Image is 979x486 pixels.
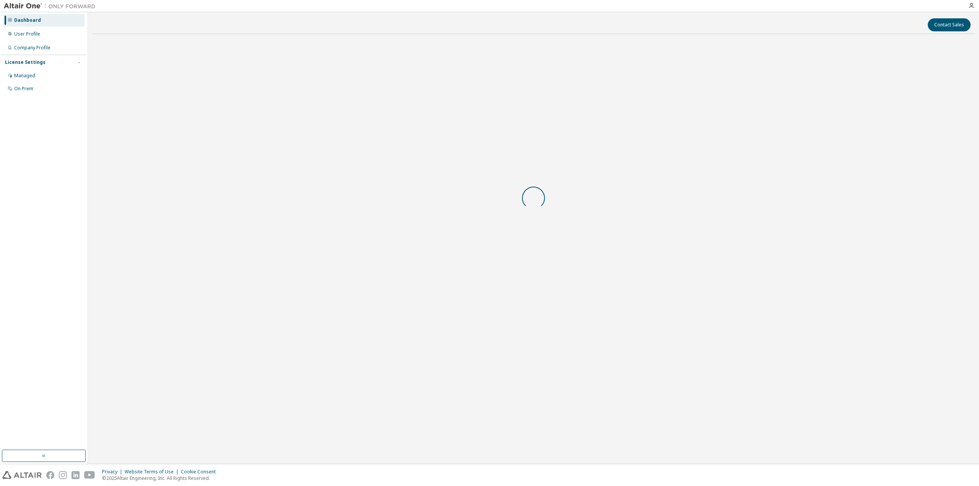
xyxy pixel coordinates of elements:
div: User Profile [14,31,40,37]
div: Dashboard [14,17,41,23]
div: License Settings [5,59,46,65]
img: altair_logo.svg [2,471,42,479]
div: On Prem [14,86,33,92]
div: Website Terms of Use [125,469,181,475]
img: linkedin.svg [72,471,80,479]
p: © 2025 Altair Engineering, Inc. All Rights Reserved. [102,475,220,481]
img: facebook.svg [46,471,54,479]
img: Altair One [4,2,99,10]
button: Contact Sales [928,18,971,31]
div: Privacy [102,469,125,475]
div: Cookie Consent [181,469,220,475]
img: instagram.svg [59,471,67,479]
img: youtube.svg [84,471,95,479]
div: Managed [14,73,35,79]
div: Company Profile [14,45,50,51]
